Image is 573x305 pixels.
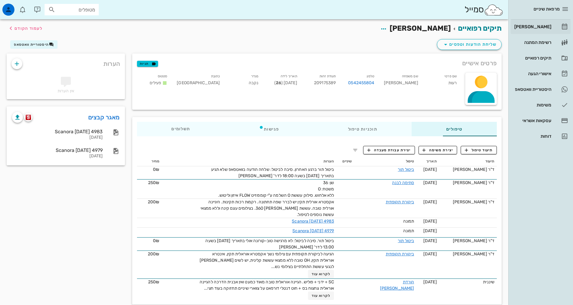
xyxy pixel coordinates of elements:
small: שם פרטי [444,74,457,78]
div: שיננית [442,279,494,285]
div: טיפולים [412,122,497,136]
a: ביקורת תקופתית [386,199,414,205]
button: תגיות [137,61,158,67]
span: יצירת עבודת מעבדה [367,147,411,153]
a: ביטול תור [398,238,414,243]
span: [DATE] [423,228,437,233]
button: יצירת עבודת מעבדה [363,146,415,154]
th: תאריך [416,157,439,166]
a: משימות [511,98,571,112]
button: לקרוא עוד [308,270,334,278]
th: שיניים [336,157,354,166]
span: SC + ידני + פוליש. הגיינה אוראלית טובה מאוד כמעט ואין אבנית הדרכה להגיינה אוראלית צחצוח בס + חוט ... [200,279,334,291]
span: [DATE] [423,167,437,172]
div: משימות [513,103,551,107]
small: טלפון [367,74,375,78]
span: אקסטרא אורלית תקין יש לברר שפה תחתונה. רקמות רכות תקינות. היגיינה אורלית טובה. עששת [PERSON_NAME]... [201,199,334,217]
button: יצירת משימה [419,146,457,154]
span: 250₪ [148,180,159,185]
span: 209175389 [314,80,336,85]
span: [DATE] [423,251,437,257]
div: [DATE] [12,154,103,159]
span: שן: 36 משטח: O ללא אלחוש. סילוק עששת O השלמה ע"י קומפוזיט FLOW איזון וליטוש. [218,180,334,198]
strong: 26 [276,80,281,85]
div: דוחות [513,134,551,139]
div: פגישות [225,122,313,136]
button: היסטוריית וואטסאפ [10,40,58,49]
span: [DATE] [423,219,437,224]
div: הערות [7,54,125,71]
div: [PERSON_NAME] [379,72,423,90]
th: מחיר [137,157,162,166]
span: [DATE] [423,279,437,285]
a: דוחות [511,129,571,143]
img: scanora logo [26,115,31,120]
a: Scanora [DATE] 4979 [292,228,334,233]
div: ד"ר [PERSON_NAME] [442,199,494,205]
div: ד"ר [PERSON_NAME] [442,251,494,257]
span: 0₪ [153,167,159,172]
div: Scanora [DATE] 4979 [12,147,103,153]
div: היסטוריית וואטסאפ [513,87,551,92]
small: שם משפחה [402,74,418,78]
span: [DATE] ( ) [274,80,297,85]
a: עסקאות אשראי [511,113,571,128]
span: תג [18,5,21,8]
div: תיקים רפואיים [513,56,551,60]
a: [PERSON_NAME] [511,20,571,34]
small: מגדר [251,74,258,78]
span: הגיעה לביקורת תקופתית עם צילומי נשך אקסטרא אוראלית תקין, אינטרא אוראלית תקין, OH טובה ללא ממצאי ע... [200,251,334,269]
a: ביקורת תקופתית [386,251,414,257]
span: [DATE] [423,180,437,185]
a: 0542455804 [348,80,374,86]
span: אין הערות [58,88,74,94]
span: [GEOGRAPHIC_DATA] [177,80,220,85]
span: שליחת הודעות וטפסים [442,41,497,48]
a: תיקים רפואיים [511,51,571,65]
span: תמונה [403,219,414,224]
div: תוכניות טיפול [313,122,412,136]
a: הורדת [PERSON_NAME] [380,279,414,291]
img: SmileCloud logo [484,4,503,16]
div: ד"ר [PERSON_NAME] [442,166,494,173]
div: Scanora [DATE] 4983 [12,129,103,134]
small: תאריך לידה [281,74,297,78]
span: תגיות [140,61,155,66]
span: תיעוד טיפול [465,147,493,153]
div: אישורי הגעה [513,71,551,76]
div: עסקאות אשראי [513,118,551,123]
span: 250₪ [148,279,159,285]
span: יצירת משימה [422,147,453,153]
span: לקרוא עוד [312,294,330,298]
div: [DATE] [12,135,103,140]
div: ד"ר [PERSON_NAME] [442,238,494,244]
button: לעמוד הקודם [7,23,42,34]
a: תגהיסטוריית וואטסאפ [511,82,571,97]
th: תיעוד [439,157,497,166]
span: תשלומים [171,127,190,131]
a: אישורי הגעה [511,66,571,81]
button: שליחת הודעות וטפסים [437,39,502,50]
small: סטטוס [158,74,167,78]
span: [DATE] [423,238,437,243]
span: לעמוד הקודם [14,26,42,31]
div: רשימת המתנה [513,40,551,45]
button: scanora logo [24,113,33,122]
span: פרטים אישיים [462,58,497,68]
button: תיעוד טיפול [461,146,497,154]
div: סמייל [465,3,503,16]
button: לקרוא עוד [308,291,334,300]
a: Scanora [DATE] 4983 [292,219,334,224]
div: נקבה [225,72,263,90]
a: רשימת המתנה [511,35,571,50]
a: מאגר קבצים [88,112,120,122]
span: ביטול תור ברגע האחרון. סיבה לביטול: שלחה הודעה בוואטסאפ שלא תגיע בתאריך [DATE] בשעה 18:00 לדר' [P... [211,167,334,178]
th: טיפול [354,157,417,166]
a: תיקים רפואיים [458,24,502,32]
div: רעות [423,72,462,90]
span: 200₪ [148,251,159,257]
a: ביטול תור [398,167,414,172]
th: הערות [162,157,336,166]
span: לקרוא עוד [312,272,330,276]
span: [DATE] [423,199,437,205]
